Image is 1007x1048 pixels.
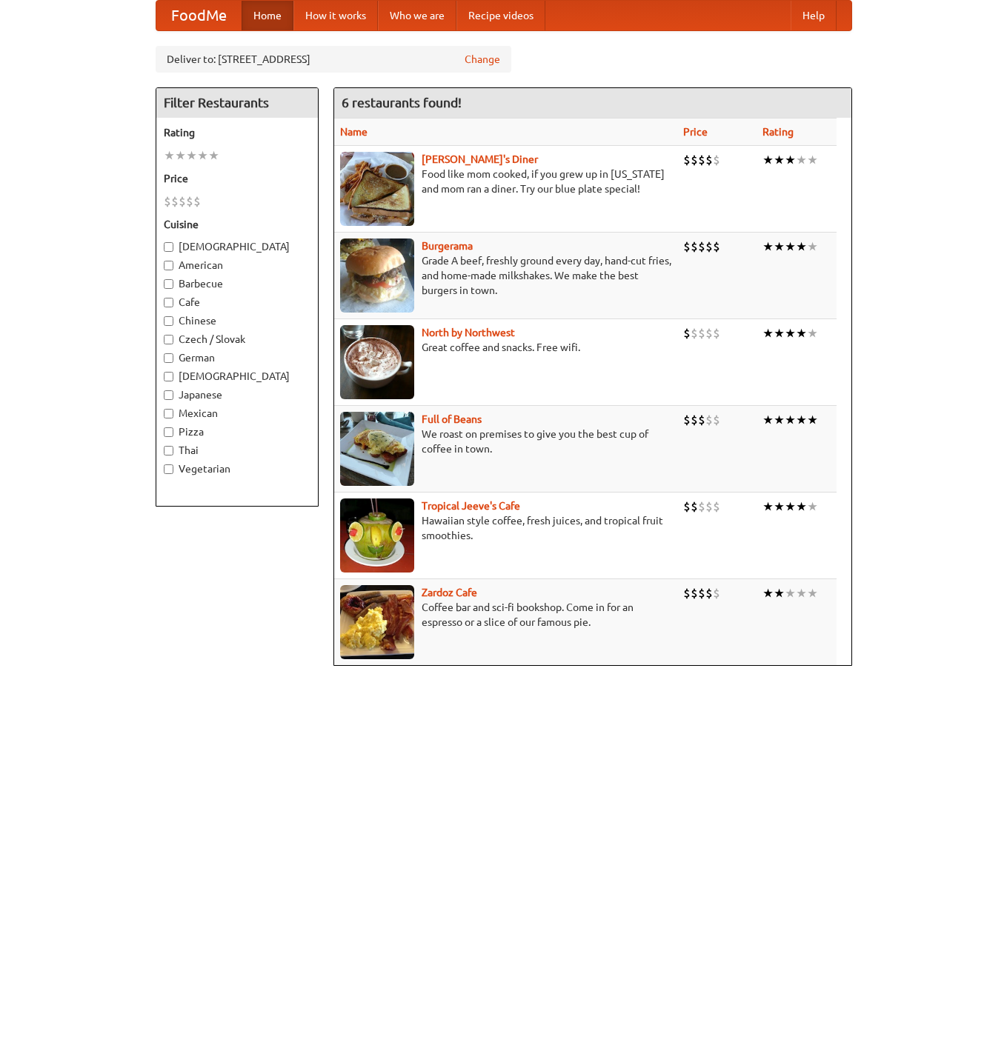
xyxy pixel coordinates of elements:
[242,1,293,30] a: Home
[164,350,310,365] label: German
[164,409,173,418] input: Mexican
[340,325,414,399] img: north.jpg
[340,600,671,630] p: Coffee bar and sci-fi bookshop. Come in for an espresso or a slice of our famous pie.
[713,585,720,601] li: $
[762,585,774,601] li: ★
[683,126,708,138] a: Price
[691,412,698,428] li: $
[796,585,807,601] li: ★
[193,193,201,210] li: $
[164,427,173,437] input: Pizza
[762,498,774,515] li: ★
[705,498,713,515] li: $
[164,193,171,210] li: $
[164,295,310,310] label: Cafe
[774,238,785,255] li: ★
[164,316,173,326] input: Chinese
[785,152,796,168] li: ★
[683,412,691,428] li: $
[785,498,796,515] li: ★
[705,412,713,428] li: $
[713,238,720,255] li: $
[807,412,818,428] li: ★
[705,325,713,341] li: $
[713,498,720,515] li: $
[179,193,186,210] li: $
[762,412,774,428] li: ★
[785,412,796,428] li: ★
[762,238,774,255] li: ★
[807,498,818,515] li: ★
[197,147,208,164] li: ★
[422,240,473,252] a: Burgerama
[762,126,794,138] a: Rating
[698,585,705,601] li: $
[164,369,310,384] label: [DEMOGRAPHIC_DATA]
[422,500,520,512] a: Tropical Jeeve's Cafe
[683,152,691,168] li: $
[796,498,807,515] li: ★
[164,279,173,289] input: Barbecue
[293,1,378,30] a: How it works
[698,412,705,428] li: $
[164,217,310,232] h5: Cuisine
[796,325,807,341] li: ★
[164,446,173,455] input: Thai
[340,498,414,573] img: jeeves.jpg
[164,443,310,458] label: Thai
[164,147,175,164] li: ★
[164,464,173,474] input: Vegetarian
[378,1,456,30] a: Who we are
[340,253,671,298] p: Grade A beef, freshly ground every day, hand-cut fries, and home-made milkshakes. We make the bes...
[164,298,173,307] input: Cafe
[796,152,807,168] li: ★
[164,353,173,363] input: German
[422,587,477,598] a: Zardoz Cafe
[713,412,720,428] li: $
[774,152,785,168] li: ★
[422,327,515,338] a: North by Northwest
[164,125,310,140] h5: Rating
[164,461,310,476] label: Vegetarian
[340,126,368,138] a: Name
[698,498,705,515] li: $
[713,325,720,341] li: $
[807,585,818,601] li: ★
[164,424,310,439] label: Pizza
[422,413,482,425] a: Full of Beans
[456,1,545,30] a: Recipe videos
[164,335,173,344] input: Czech / Slovak
[698,325,705,341] li: $
[691,498,698,515] li: $
[691,152,698,168] li: $
[691,325,698,341] li: $
[164,239,310,254] label: [DEMOGRAPHIC_DATA]
[774,412,785,428] li: ★
[164,242,173,252] input: [DEMOGRAPHIC_DATA]
[705,585,713,601] li: $
[164,390,173,400] input: Japanese
[171,193,179,210] li: $
[175,147,186,164] li: ★
[340,412,414,486] img: beans.jpg
[796,412,807,428] li: ★
[422,153,538,165] b: [PERSON_NAME]'s Diner
[705,152,713,168] li: $
[164,406,310,421] label: Mexican
[774,585,785,601] li: ★
[156,46,511,73] div: Deliver to: [STREET_ADDRESS]
[208,147,219,164] li: ★
[164,276,310,291] label: Barbecue
[164,261,173,270] input: American
[691,238,698,255] li: $
[774,498,785,515] li: ★
[164,171,310,186] h5: Price
[683,325,691,341] li: $
[791,1,837,30] a: Help
[340,585,414,659] img: zardoz.jpg
[683,238,691,255] li: $
[186,193,193,210] li: $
